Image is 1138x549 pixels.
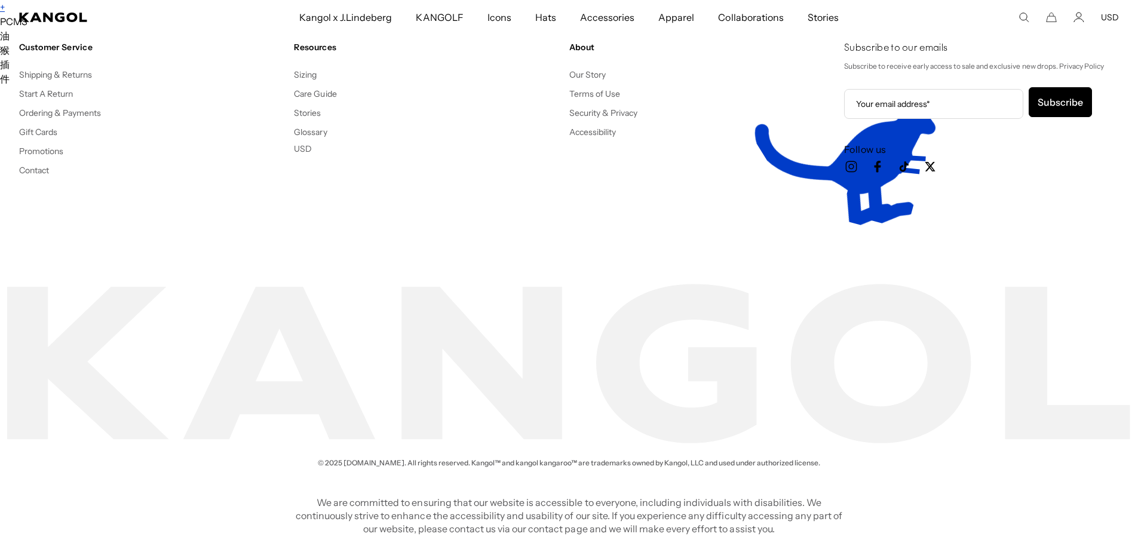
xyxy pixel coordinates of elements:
[294,88,336,99] a: Care Guide
[569,69,606,80] a: Our Story
[294,42,559,53] h4: Resources
[1073,12,1084,23] a: Account
[294,108,321,118] a: Stories
[292,496,846,535] p: We are committed to ensuring that our website is accessible to everyone, including individuals wi...
[294,69,317,80] a: Sizing
[844,42,1119,55] h4: Subscribe to our emails
[1029,87,1092,117] button: Subscribe
[19,42,284,53] h4: Customer Service
[569,127,616,137] a: Accessibility
[294,127,327,137] a: Glossary
[1101,12,1119,23] button: USD
[569,88,620,99] a: Terms of Use
[1019,12,1029,23] summary: Search here
[19,13,198,22] a: Kangol
[19,69,93,80] a: Shipping & Returns
[569,42,835,53] h4: About
[844,60,1119,73] p: Subscribe to receive early access to sale and exclusive new drops. Privacy Policy
[294,143,312,154] button: USD
[844,143,1119,156] h3: Follow us
[1046,12,1057,23] button: Cart
[569,108,638,118] a: Security & Privacy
